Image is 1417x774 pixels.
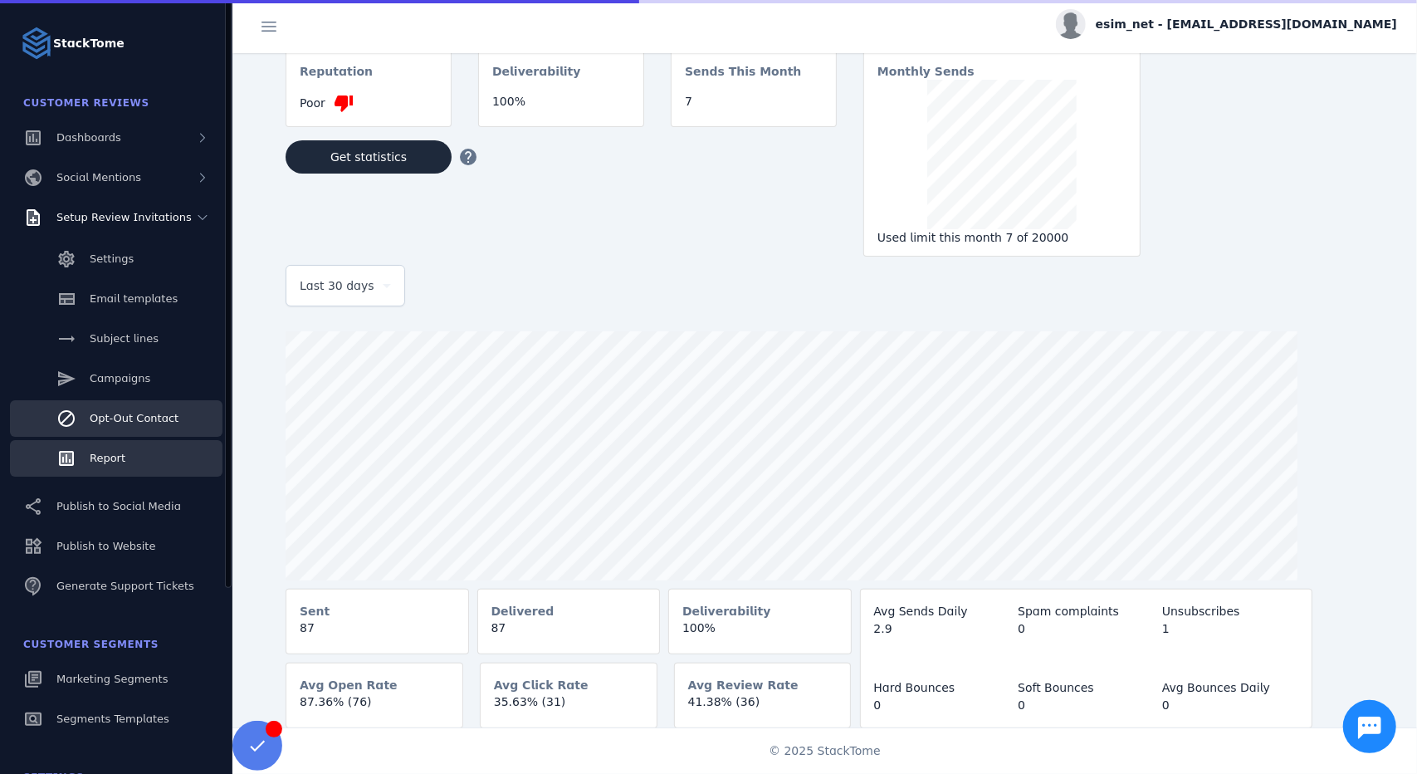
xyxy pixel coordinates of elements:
[23,639,159,650] span: Customer Segments
[1096,16,1397,33] span: esim_net - [EMAIL_ADDRESS][DOMAIN_NAME]
[10,440,222,477] a: Report
[90,372,150,385] span: Campaigns
[53,35,125,52] strong: StackTome
[672,93,836,124] mat-card-content: 7
[494,677,589,693] mat-card-subtitle: Avg Click Rate
[675,693,851,724] mat-card-content: 41.38% (36)
[286,140,452,174] button: Get statistics
[334,93,354,113] mat-icon: thumb_down
[10,528,222,565] a: Publish to Website
[286,693,462,724] mat-card-content: 87.36% (76)
[330,151,407,163] span: Get statistics
[10,321,222,357] a: Subject lines
[1162,620,1298,638] div: 1
[90,332,159,345] span: Subject lines
[10,281,222,317] a: Email templates
[1162,679,1298,697] div: Avg Bounces Daily
[492,93,630,110] div: 100%
[10,488,222,525] a: Publish to Social Media
[1162,697,1298,714] div: 0
[669,620,851,650] mat-card-content: 100%
[10,661,222,698] a: Marketing Segments
[688,677,799,693] mat-card-subtitle: Avg Review Rate
[56,131,121,144] span: Dashboards
[682,603,771,620] mat-card-subtitle: Deliverability
[56,713,169,725] span: Segments Templates
[90,452,125,464] span: Report
[90,292,178,305] span: Email templates
[491,603,555,620] mat-card-subtitle: Delivered
[286,620,468,650] mat-card-content: 87
[10,400,222,437] a: Opt-Out Contact
[23,97,149,109] span: Customer Reviews
[874,603,1010,620] div: Avg Sends Daily
[478,620,660,650] mat-card-content: 87
[56,580,194,592] span: Generate Support Tickets
[300,677,398,693] mat-card-subtitle: Avg Open Rate
[877,63,975,80] mat-card-subtitle: Monthly Sends
[1018,697,1154,714] div: 0
[874,620,1010,638] div: 2.9
[1018,603,1154,620] div: Spam complaints
[1162,603,1298,620] div: Unsubscribes
[481,693,657,724] mat-card-content: 35.63% (31)
[769,742,881,760] span: © 2025 StackTome
[10,701,222,737] a: Segments Templates
[56,540,155,552] span: Publish to Website
[300,95,325,112] span: Poor
[1018,620,1154,638] div: 0
[874,679,1010,697] div: Hard Bounces
[10,360,222,397] a: Campaigns
[20,27,53,60] img: Logo image
[300,276,374,296] span: Last 30 days
[685,63,801,93] mat-card-subtitle: Sends This Month
[10,568,222,605] a: Generate Support Tickets
[56,673,168,685] span: Marketing Segments
[492,63,581,93] mat-card-subtitle: Deliverability
[1056,9,1086,39] img: profile.jpg
[300,63,373,93] mat-card-subtitle: Reputation
[56,211,192,223] span: Setup Review Invitations
[300,603,330,620] mat-card-subtitle: Sent
[1056,9,1397,39] button: esim_net - [EMAIL_ADDRESS][DOMAIN_NAME]
[10,241,222,277] a: Settings
[56,171,141,184] span: Social Mentions
[877,229,1126,247] div: Used limit this month 7 of 20000
[1018,679,1154,697] div: Soft Bounces
[90,412,178,424] span: Opt-Out Contact
[56,500,181,512] span: Publish to Social Media
[874,697,1010,714] div: 0
[90,252,134,265] span: Settings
